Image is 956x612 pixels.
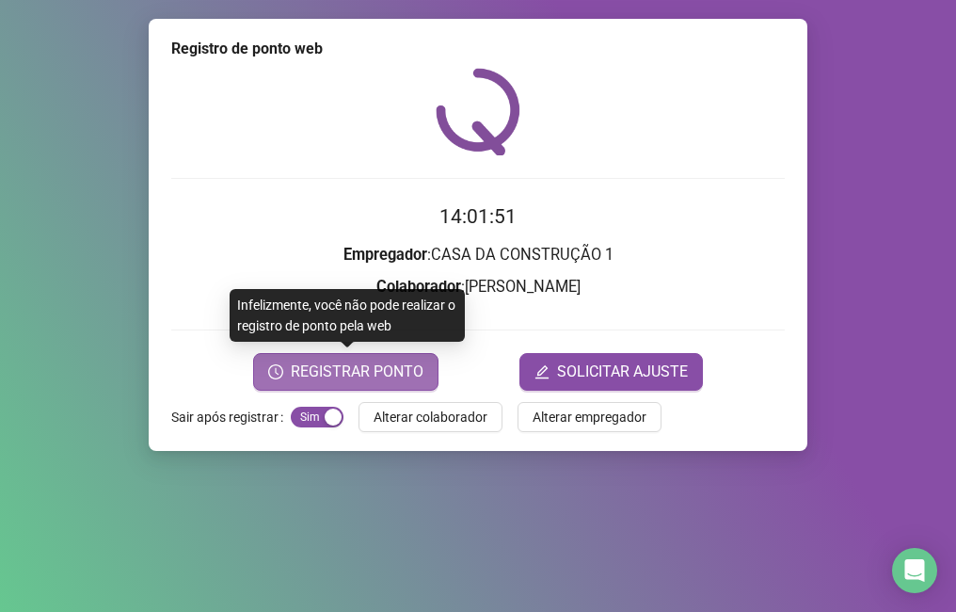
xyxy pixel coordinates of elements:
[171,243,785,267] h3: : CASA DA CONSTRUÇÃO 1
[171,275,785,299] h3: : [PERSON_NAME]
[171,38,785,60] div: Registro de ponto web
[892,548,937,593] div: Open Intercom Messenger
[291,361,423,383] span: REGISTRAR PONTO
[439,205,517,228] time: 14:01:51
[343,246,427,264] strong: Empregador
[519,353,703,391] button: editSOLICITAR AJUSTE
[253,353,438,391] button: REGISTRAR PONTO
[518,402,661,432] button: Alterar empregador
[374,407,487,427] span: Alterar colaborador
[533,407,646,427] span: Alterar empregador
[557,361,688,383] span: SOLICITAR AJUSTE
[534,364,550,379] span: edit
[171,402,291,432] label: Sair após registrar
[230,289,465,342] div: Infelizmente, você não pode realizar o registro de ponto pela web
[436,68,520,155] img: QRPoint
[358,402,502,432] button: Alterar colaborador
[268,364,283,379] span: clock-circle
[376,278,461,296] strong: Colaborador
